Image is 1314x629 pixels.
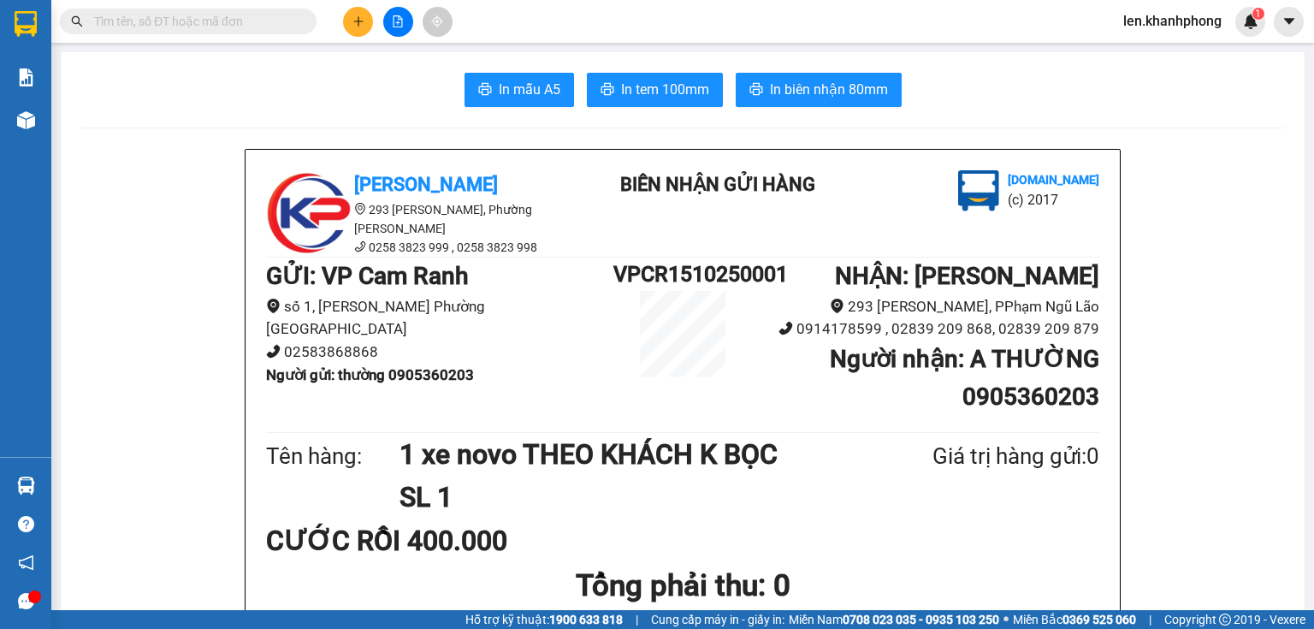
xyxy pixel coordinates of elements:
[1110,10,1235,32] span: len.khanhphong
[613,258,752,291] h1: VPCR1510250001
[343,7,373,37] button: plus
[749,82,763,98] span: printer
[651,610,784,629] span: Cung cấp máy in - giấy in:
[752,295,1099,318] li: 293 [PERSON_NAME], PPhạm Ngũ Lão
[1013,610,1136,629] span: Miền Bắc
[587,73,723,107] button: printerIn tem 100mm
[549,613,623,626] strong: 1900 633 818
[601,82,614,98] span: printer
[1008,173,1099,187] b: [DOMAIN_NAME]
[1062,613,1136,626] strong: 0369 525 060
[71,15,83,27] span: search
[94,12,296,31] input: Tìm tên, số ĐT hoặc mã đơn
[1281,14,1297,29] span: caret-down
[423,7,453,37] button: aim
[830,299,844,313] span: environment
[465,73,574,107] button: printerIn mẫu A5
[1008,189,1099,211] li: (c) 2017
[266,519,541,562] div: CƯỚC RỒI 400.000
[266,262,469,290] b: GỬI : VP Cam Ranh
[621,79,709,100] span: In tem 100mm
[1274,7,1304,37] button: caret-down
[830,345,1099,411] b: Người nhận : A THƯỜNG 0905360203
[1252,8,1264,20] sup: 1
[266,341,613,364] li: 02583868868
[266,170,352,256] img: logo.jpg
[17,111,35,129] img: warehouse-icon
[354,203,366,215] span: environment
[770,79,888,100] span: In biên nhận 80mm
[1255,8,1261,20] span: 1
[1243,14,1258,29] img: icon-new-feature
[352,15,364,27] span: plus
[789,610,999,629] span: Miền Nam
[620,174,815,195] b: BIÊN NHẬN GỬI HÀNG
[849,439,1099,474] div: Giá trị hàng gửi: 0
[266,295,613,341] li: số 1, [PERSON_NAME] Phường [GEOGRAPHIC_DATA]
[266,299,281,313] span: environment
[18,555,34,571] span: notification
[266,562,1099,609] h1: Tổng phải thu: 0
[266,344,281,359] span: phone
[266,439,400,474] div: Tên hàng:
[1149,610,1151,629] span: |
[431,15,443,27] span: aim
[18,516,34,532] span: question-circle
[958,170,999,211] img: logo.jpg
[266,238,574,257] li: 0258 3823 999 , 0258 3823 998
[354,174,498,195] b: [PERSON_NAME]
[636,610,638,629] span: |
[736,73,902,107] button: printerIn biên nhận 80mm
[400,476,849,519] h1: SL 1
[752,317,1099,341] li: 0914178599 , 02839 209 868, 02839 209 879
[465,610,623,629] span: Hỗ trợ kỹ thuật:
[15,11,37,37] img: logo-vxr
[266,366,474,383] b: Người gửi : thường 0905360203
[778,321,793,335] span: phone
[354,240,366,252] span: phone
[835,262,1099,290] b: NHẬN : [PERSON_NAME]
[18,593,34,609] span: message
[383,7,413,37] button: file-add
[17,477,35,495] img: warehouse-icon
[1003,616,1009,623] span: ⚪️
[392,15,404,27] span: file-add
[17,68,35,86] img: solution-icon
[1219,614,1231,626] span: copyright
[266,200,574,238] li: 293 [PERSON_NAME], Phường [PERSON_NAME]
[478,82,492,98] span: printer
[400,433,849,476] h1: 1 xe novo THEO KHÁCH K BỌC
[843,613,999,626] strong: 0708 023 035 - 0935 103 250
[499,79,560,100] span: In mẫu A5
